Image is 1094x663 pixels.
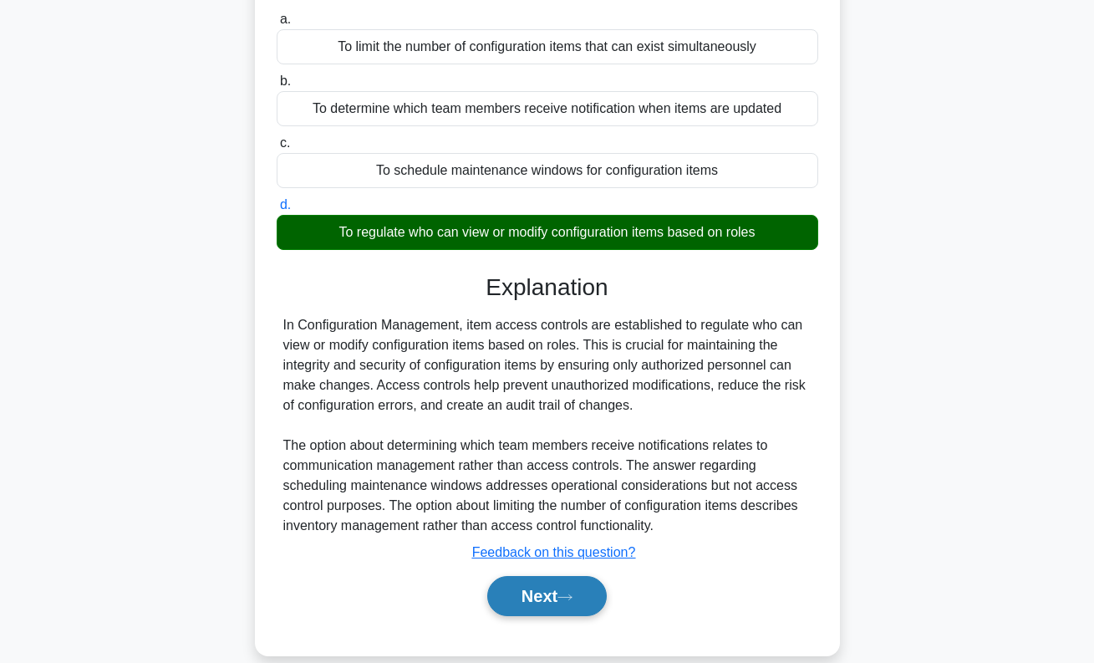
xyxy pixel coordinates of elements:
[472,545,636,559] a: Feedback on this question?
[277,91,818,126] div: To determine which team members receive notification when items are updated
[280,12,291,26] span: a.
[487,576,607,616] button: Next
[277,215,818,250] div: To regulate who can view or modify configuration items based on roles
[280,74,291,88] span: b.
[283,315,812,536] div: In Configuration Management, item access controls are established to regulate who can view or mod...
[280,197,291,212] span: d.
[287,273,808,302] h3: Explanation
[280,135,290,150] span: c.
[277,29,818,64] div: To limit the number of configuration items that can exist simultaneously
[277,153,818,188] div: To schedule maintenance windows for configuration items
